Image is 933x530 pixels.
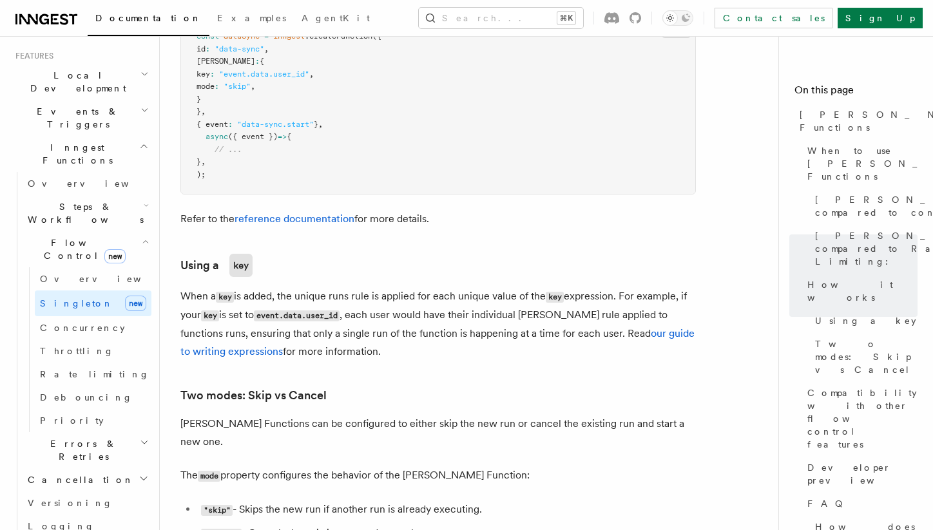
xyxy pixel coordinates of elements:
span: Debouncing [40,392,133,402]
code: key [229,254,253,277]
span: : [210,70,215,79]
a: [PERSON_NAME] compared to concurrency: [810,188,918,224]
span: , [251,82,255,91]
span: : [255,57,260,66]
span: "skip" [224,82,251,91]
p: The property configures the behavior of the [PERSON_NAME] Function: [180,466,696,485]
span: { [260,57,264,66]
span: => [278,132,287,141]
span: { [287,132,291,141]
span: [PERSON_NAME] [197,57,255,66]
a: reference documentation [235,213,354,225]
span: , [201,107,206,116]
span: } [197,157,201,166]
button: Search...⌘K [419,8,583,28]
span: Throttling [40,346,114,356]
a: Versioning [23,491,151,515]
span: async [206,132,228,141]
span: Examples [217,13,286,23]
h4: On this page [794,82,918,103]
button: Events & Triggers [10,100,151,136]
span: : [215,82,219,91]
span: Inngest Functions [10,141,139,167]
span: "data-sync" [215,44,264,53]
span: ); [197,170,206,179]
span: , [318,120,323,129]
span: key [197,70,210,79]
span: Singleton [40,298,113,308]
button: Errors & Retries [23,432,151,468]
span: , [309,70,314,79]
span: Versioning [28,498,113,508]
span: Documentation [95,13,202,23]
code: key [201,310,219,321]
a: Compatibility with other flow control features [802,381,918,456]
span: : [228,120,233,129]
span: Events & Triggers [10,105,140,131]
span: Local Development [10,69,140,95]
a: Using akey [180,254,253,277]
li: - Skips the new run if another run is already executing. [197,500,696,519]
a: Priority [35,409,151,432]
kbd: ⌘K [557,12,575,24]
a: FAQ [802,492,918,515]
span: , [264,44,269,53]
code: key [216,292,234,303]
a: When to use [PERSON_NAME] Functions [802,139,918,188]
span: : [206,44,210,53]
a: How it works [802,273,918,309]
span: AgentKit [302,13,370,23]
span: Priority [40,415,104,426]
p: Refer to the for more details. [180,210,696,228]
span: Cancellation [23,473,134,486]
span: , [201,157,206,166]
code: key [546,292,564,303]
a: Examples [209,4,294,35]
span: } [197,107,201,116]
span: How it works [807,278,918,304]
span: Concurrency [40,323,125,333]
a: Overview [23,172,151,195]
a: Two modes: Skip vs Cancel [180,386,327,404]
button: Steps & Workflows [23,195,151,231]
a: Throttling [35,339,151,363]
span: new [104,249,126,263]
span: Overview [28,178,160,189]
p: [PERSON_NAME] Functions can be configured to either skip the new run or cancel the existing run a... [180,415,696,451]
a: Concurrency [35,316,151,339]
a: Rate limiting [35,363,151,386]
span: "data-sync.start" [237,120,314,129]
a: Documentation [88,4,209,36]
a: [PERSON_NAME] compared to Rate Limiting: [810,224,918,273]
span: "event.data.user_id" [219,70,309,79]
span: Developer preview [807,461,918,487]
a: Two modes: Skip vs Cancel [810,332,918,381]
div: Flow Controlnew [23,267,151,432]
a: Developer preview [802,456,918,492]
span: Steps & Workflows [23,200,144,226]
span: Using a key [815,314,916,327]
a: Contact sales [715,8,832,28]
button: Flow Controlnew [23,231,151,267]
span: Overview [40,274,173,284]
span: { event [197,120,228,129]
button: Toggle dark mode [662,10,693,26]
span: id [197,44,206,53]
a: Singletonnew [35,290,151,316]
span: Errors & Retries [23,437,140,463]
span: FAQ [807,497,849,510]
span: Features [10,51,53,61]
code: "skip" [201,505,233,516]
a: AgentKit [294,4,378,35]
span: } [314,120,318,129]
code: event.data.user_id [254,310,340,321]
button: Cancellation [23,468,151,491]
span: Compatibility with other flow control features [807,386,918,451]
span: ({ event }) [228,132,278,141]
a: [PERSON_NAME] Functions [794,103,918,139]
code: mode [198,471,220,482]
span: } [197,95,201,104]
span: mode [197,82,215,91]
span: // ... [215,145,242,154]
button: Inngest Functions [10,136,151,172]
